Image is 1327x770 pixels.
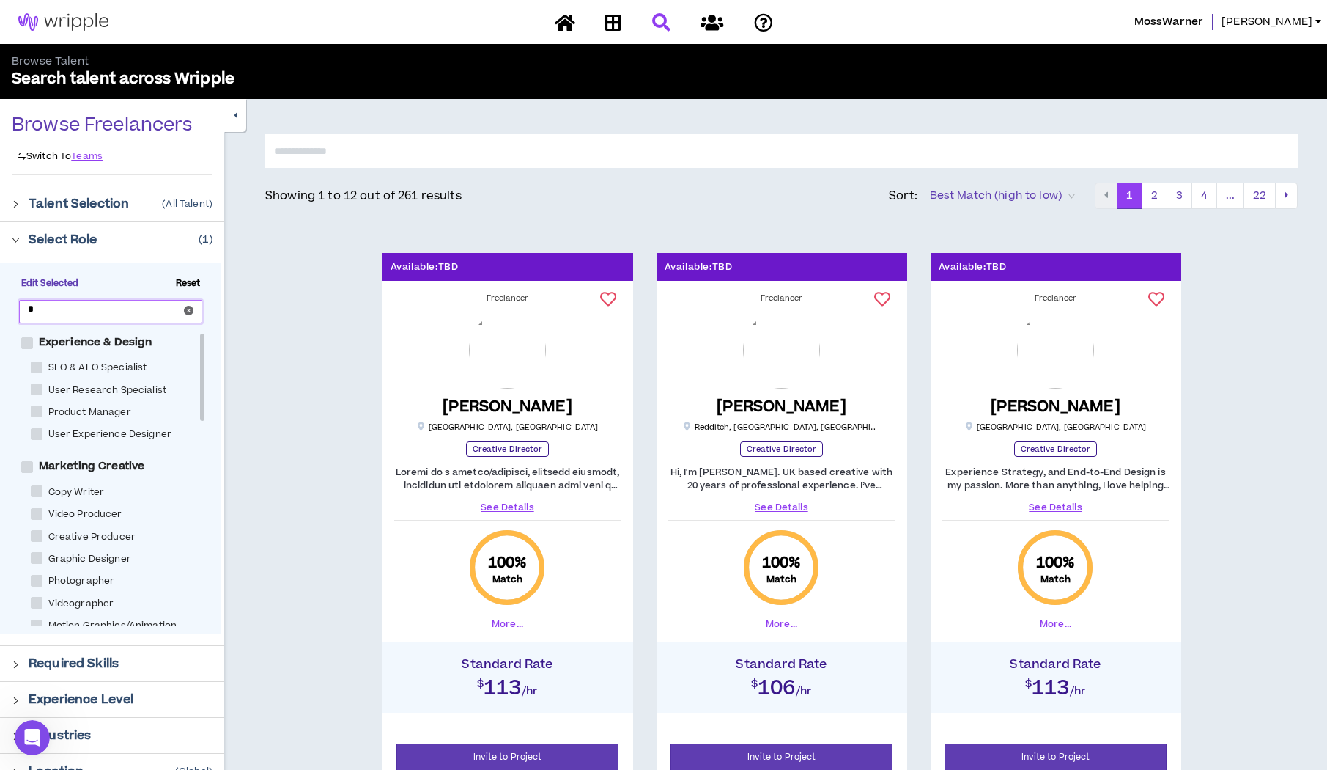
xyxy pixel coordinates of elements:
span: 100 % [1036,553,1076,573]
button: 22 [1243,183,1276,209]
p: Showing 1 to 12 out of 261 results [265,187,462,205]
span: 100 % [762,553,802,573]
span: Marketing Creative [33,459,151,474]
span: Product Manager [42,406,137,419]
p: Industries [29,727,91,744]
span: Copy Writer [42,485,111,499]
div: Freelancer [394,293,621,304]
span: /hr [522,683,539,699]
p: Browse Talent [12,54,664,69]
div: Freelancer [942,293,1169,304]
div: Freelancer [668,293,895,304]
button: 1 [1117,183,1142,209]
span: Creative Producer [42,530,141,544]
p: [GEOGRAPHIC_DATA] , [GEOGRAPHIC_DATA] [965,422,1147,433]
span: 100 % [488,553,528,573]
nav: pagination [1095,183,1298,209]
h5: [PERSON_NAME] [443,397,572,416]
p: [GEOGRAPHIC_DATA] , [GEOGRAPHIC_DATA] [417,422,599,433]
small: Match [492,573,523,585]
button: More... [1040,617,1071,631]
span: [PERSON_NAME] [1221,14,1312,30]
span: Graphic Designer [42,552,137,566]
button: ... [1216,183,1244,209]
h5: [PERSON_NAME] [991,397,1120,416]
p: Experience Strategy, and End-to-End Design is my passion. More than anything, I love helping peop... [942,466,1169,492]
p: Creative Director [740,441,824,457]
span: Experience & Design [33,335,158,350]
p: Sort: [889,187,918,205]
a: Teams [71,150,103,162]
p: ( 1 ) [199,232,212,248]
button: More... [766,617,797,631]
span: right [12,661,20,669]
span: right [12,236,20,244]
span: /hr [1070,683,1087,699]
span: close-circle [184,305,193,318]
p: ( All Talent ) [162,198,212,210]
h2: $106 [664,672,900,698]
p: Redditch, [GEOGRAPHIC_DATA] , [GEOGRAPHIC_DATA] [683,422,881,433]
button: 4 [1191,183,1217,209]
h4: Standard Rate [938,657,1174,672]
span: right [12,733,20,741]
span: Reset [170,277,207,290]
img: mGRoIOAGcJj80pu2ZeJqLixBB5sjEpPh4Ki55xqw.png [469,312,546,389]
h5: [PERSON_NAME] [717,397,846,416]
span: User Research Specialist [42,384,172,397]
h2: $113 [938,672,1174,698]
span: right [12,200,20,208]
p: Creative Director [1014,441,1098,457]
img: apO64hXMfSq2czjoaFCp57uLY1PX3foxoie2tJiQ.png [743,312,820,389]
p: Available: TBD [665,260,733,274]
span: SEO & AEO Specialist [42,361,153,375]
span: right [12,697,20,705]
span: Edit Selected [15,277,85,290]
p: Experience Level [29,691,133,708]
span: close-circle [184,306,193,315]
p: Browse Freelancers [12,114,193,137]
span: User Experience Designer [42,428,177,441]
span: MossWarner [1134,14,1203,30]
small: Match [1040,573,1071,585]
iframe: Intercom live chat [15,720,50,755]
button: 3 [1167,183,1192,209]
p: Required Skills [29,655,119,672]
a: See Details [942,501,1169,514]
button: More... [492,617,523,631]
span: Best Match (high to low) [930,185,1075,207]
p: Hi, I'm [PERSON_NAME]. UK based creative with 20 years of professional experience. I’ve managed a... [668,466,895,492]
p: Available: TBD [391,260,459,274]
span: Video Producer [42,507,128,521]
a: See Details [668,501,895,514]
span: swap [18,152,26,161]
p: Available: TBD [939,260,1007,274]
a: See Details [394,501,621,514]
img: HxbfjjMdeNDwKFcncn6TtqvUpYlPCePoI5us0CZc.png [1017,312,1094,389]
h4: Standard Rate [390,657,626,672]
p: Creative Director [466,441,550,457]
p: Switch To [18,150,71,162]
small: Match [766,573,797,585]
p: Select Role [29,231,97,249]
button: 2 [1142,183,1167,209]
span: Videographer [42,597,120,611]
h2: $113 [390,672,626,698]
p: Loremi do s ametco/adipisci, elitsedd eiusmodt, incididun utl etdolorem aliquaen admi veni q nost... [394,466,621,492]
p: Search talent across Wripple [12,69,664,89]
h4: Standard Rate [664,657,900,672]
span: Photographer [42,574,121,588]
p: Talent Selection [29,195,129,213]
span: /hr [796,683,813,699]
